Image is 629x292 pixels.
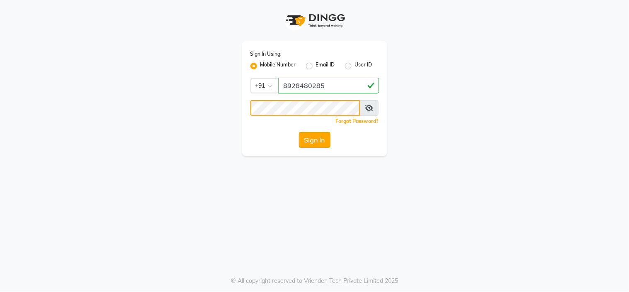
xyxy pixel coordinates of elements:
img: logo1.svg [282,8,348,33]
input: Username [278,78,379,93]
label: Sign In Using: [250,50,282,58]
input: Username [250,100,360,116]
button: Sign In [299,132,330,148]
label: Mobile Number [260,61,296,71]
label: User ID [355,61,372,71]
label: Email ID [316,61,335,71]
a: Forgot Password? [336,118,379,124]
